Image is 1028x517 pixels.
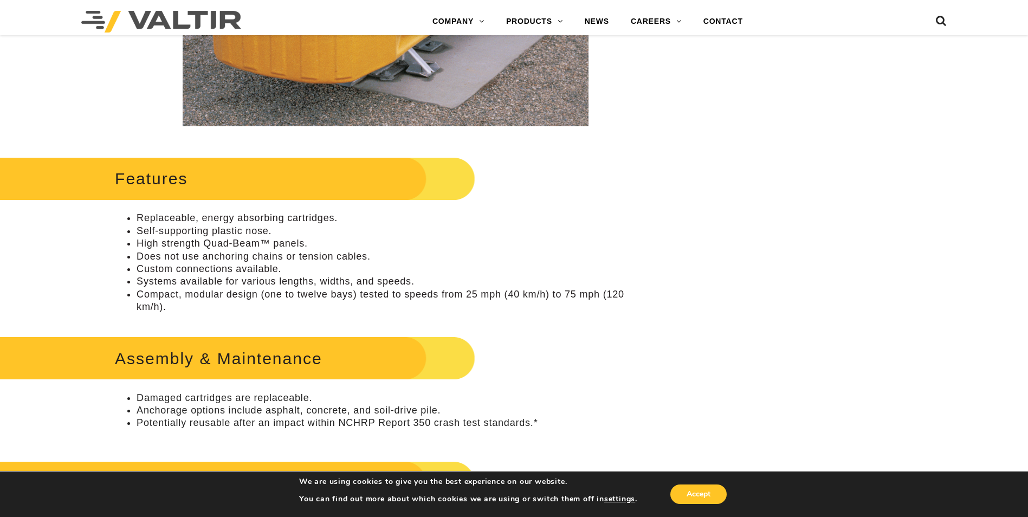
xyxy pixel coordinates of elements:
a: CONTACT [693,11,754,33]
p: We are using cookies to give you the best experience on our website. [299,477,637,487]
button: settings [604,494,635,504]
li: Does not use anchoring chains or tension cables. [137,250,656,263]
li: Compact, modular design (one to twelve bays) tested to speeds from 25 mph (40 km/h) to 75 mph (12... [137,288,656,314]
li: Potentially reusable after an impact within NCHRP Report 350 crash test standards.* [137,417,656,429]
a: NEWS [574,11,620,33]
li: Replaceable, energy absorbing cartridges. [137,212,656,224]
button: Accept [670,484,727,504]
a: CAREERS [620,11,693,33]
li: Systems available for various lengths, widths, and speeds. [137,275,656,288]
img: Valtir [81,11,241,33]
li: Damaged cartridges are replaceable. [137,392,656,404]
li: Anchorage options include asphalt, concrete, and soil-drive pile. [137,404,656,417]
a: COMPANY [422,11,495,33]
a: PRODUCTS [495,11,574,33]
li: Self-supporting plastic nose. [137,225,656,237]
p: You can find out more about which cookies we are using or switch them off in . [299,494,637,504]
li: Custom connections available. [137,263,656,275]
li: High strength Quad-Beam™ panels. [137,237,656,250]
